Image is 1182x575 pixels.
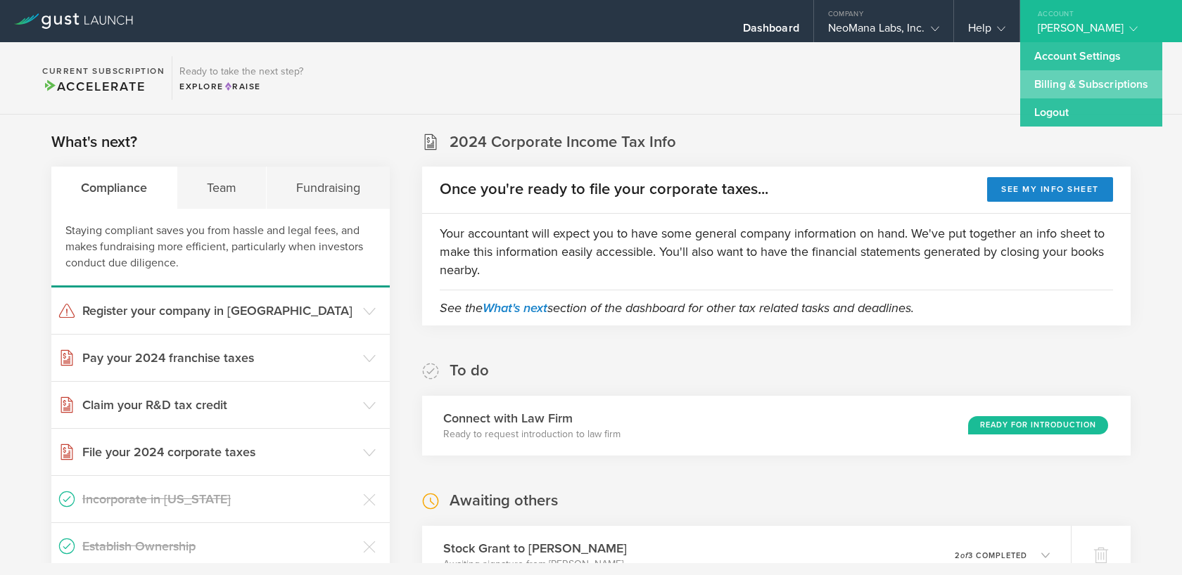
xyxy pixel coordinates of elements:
[483,300,547,316] a: What's next
[82,302,356,320] h3: Register your company in [GEOGRAPHIC_DATA]
[179,67,303,77] h3: Ready to take the next step?
[443,557,627,571] p: Awaiting signature from [PERSON_NAME]
[987,177,1113,202] button: See my info sheet
[82,443,356,461] h3: File your 2024 corporate taxes
[1038,21,1157,42] div: [PERSON_NAME]
[224,82,261,91] span: Raise
[968,416,1108,434] div: Ready for Introduction
[51,167,177,209] div: Compliance
[443,427,621,441] p: Ready to request introduction to law firm
[450,491,558,511] h2: Awaiting others
[267,167,390,209] div: Fundraising
[440,224,1113,279] p: Your accountant will expect you to have some general company information on hand. We've put toget...
[440,300,914,316] em: See the section of the dashboard for other tax related tasks and deadlines.
[422,396,1131,456] div: Connect with Law FirmReady to request introduction to law firmReady for Introduction
[1112,508,1182,575] iframe: Chat Widget
[51,132,137,153] h2: What's next?
[450,361,489,381] h2: To do
[82,490,356,508] h3: Incorporate in [US_STATE]
[172,56,310,100] div: Ready to take the next step?ExploreRaise
[443,409,621,427] h3: Connect with Law Firm
[955,552,1027,560] p: 2 3 completed
[82,349,356,367] h3: Pay your 2024 franchise taxes
[450,132,676,153] h2: 2024 Corporate Income Tax Info
[440,179,768,200] h2: Once you're ready to file your corporate taxes...
[743,21,799,42] div: Dashboard
[51,209,390,287] div: Staying compliant saves you from hassle and legal fees, and makes fundraising more efficient, par...
[42,67,165,75] h2: Current Subscription
[960,551,968,560] em: of
[42,79,145,94] span: Accelerate
[82,396,356,414] h3: Claim your R&D tax credit
[443,539,627,557] h3: Stock Grant to [PERSON_NAME]
[82,537,356,555] h3: Establish Ownership
[179,80,303,93] div: Explore
[968,21,1005,42] div: Help
[828,21,939,42] div: NeoMana Labs, Inc.
[177,167,267,209] div: Team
